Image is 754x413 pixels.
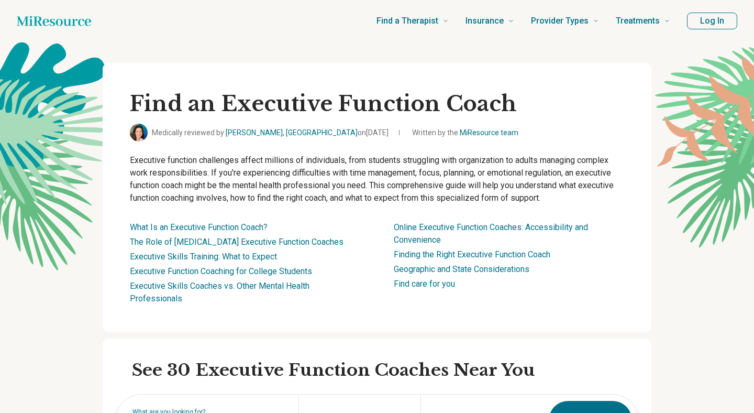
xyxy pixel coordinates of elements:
[130,281,309,303] a: Executive Skills Coaches vs. Other Mental Health Professionals
[465,14,504,28] span: Insurance
[376,14,438,28] span: Find a Therapist
[394,249,550,259] a: Finding the Right Executive Function Coach
[17,10,91,31] a: Home page
[130,222,268,232] a: What Is an Executive Function Coach?
[394,222,588,245] a: Online Executive Function Coaches: Accessibility and Convenience
[394,279,455,289] a: Find care for you
[687,13,737,29] button: Log In
[460,128,518,137] a: MiResource team
[358,128,389,137] span: on [DATE]
[412,127,518,138] span: Written by the
[130,154,624,204] p: Executive function challenges affect millions of individuals, from students struggling with organ...
[132,360,639,382] h2: See 30 Executive Function Coaches Near You
[531,14,589,28] span: Provider Types
[394,264,529,274] a: Geographic and State Considerations
[130,266,312,276] a: Executive Function Coaching for College Students
[130,90,624,117] h1: Find an Executive Function Coach
[616,14,660,28] span: Treatments
[130,252,277,262] a: Executive Skills Training: What to Expect
[226,128,358,137] a: [PERSON_NAME], [GEOGRAPHIC_DATA]
[152,127,389,138] span: Medically reviewed by
[130,237,343,247] a: The Role of [MEDICAL_DATA] Executive Function Coaches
